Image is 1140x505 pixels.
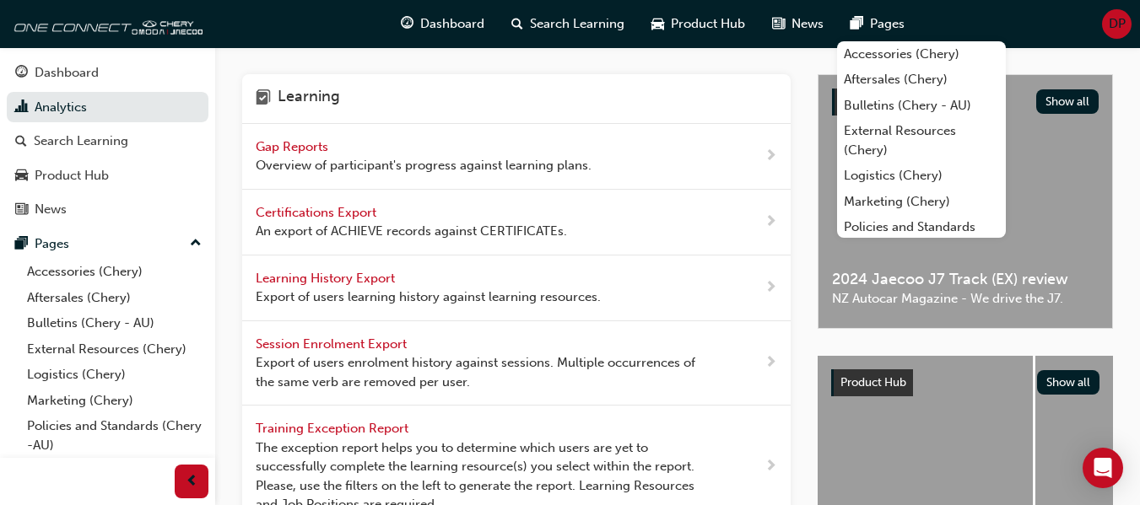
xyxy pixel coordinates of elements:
a: Marketing (Chery) [20,388,208,414]
span: pages-icon [851,13,863,35]
span: learning-icon [256,88,271,110]
span: Export of users enrolment history against sessions. Multiple occurrences of the same verb are rem... [256,353,710,391]
span: car-icon [651,13,664,35]
button: DP [1102,9,1132,39]
a: pages-iconPages [837,7,918,41]
a: Latest NewsShow all2024 Jaecoo J7 Track (EX) reviewNZ Autocar Magazine - We drive the J7. [818,74,1113,329]
span: Gap Reports [256,139,332,154]
a: Accessories (Chery) [837,41,1006,67]
span: guage-icon [401,13,413,35]
a: Policies and Standards (Chery -AU) [20,413,208,458]
span: 2024 Jaecoo J7 Track (EX) review [832,270,1099,289]
a: External Resources (Chery) [20,336,208,363]
span: Training Exception Report [256,421,412,436]
span: Overview of participant's progress against learning plans. [256,156,592,175]
a: Latest NewsShow all [832,89,1099,116]
button: DashboardAnalyticsSearch LearningProduct HubNews [7,54,208,228]
span: Export of users learning history against learning resources. [256,287,601,307]
span: search-icon [15,134,27,149]
a: Aftersales (Chery) [20,285,208,311]
div: News [35,200,67,219]
span: Certifications Export [256,205,380,220]
span: next-icon [765,146,777,167]
span: news-icon [15,202,28,218]
a: search-iconSearch Learning [498,7,638,41]
span: up-icon [190,233,202,255]
span: NZ Autocar Magazine - We drive the J7. [832,289,1099,309]
img: oneconnect [8,7,203,40]
button: Pages [7,228,208,260]
span: next-icon [765,352,777,373]
a: Dashboard [7,57,208,89]
span: Learning History Export [256,271,398,286]
a: Policies and Standards (Chery -AU) [837,214,1006,259]
a: car-iconProduct Hub [638,7,759,41]
a: Aftersales (Chery) [837,67,1006,93]
span: Search Learning [530,14,624,34]
span: Product Hub [671,14,745,34]
span: search-icon [511,13,523,35]
a: Gap Reports Overview of participant's progress against learning plans.next-icon [242,124,791,190]
a: Product Hub [7,160,208,191]
span: pages-icon [15,237,28,252]
span: news-icon [772,13,785,35]
a: Bulletins (Chery - AU) [20,310,208,336]
span: News [792,14,824,34]
button: Show all [1037,370,1100,395]
h4: Learning [278,88,340,110]
a: Certifications Export An export of ACHIEVE records against CERTIFICATEs.next-icon [242,190,791,255]
a: Session Enrolment Export Export of users enrolment history against sessions. Multiple occurrences... [242,321,791,406]
a: Marketing (Chery) [837,189,1006,215]
a: Logistics (Chery) [20,362,208,388]
span: Product Hub [840,375,906,389]
span: Pages [870,14,905,34]
span: car-icon [15,169,28,184]
span: An export of ACHIEVE records against CERTIFICATEs. [256,222,567,241]
a: News [7,194,208,225]
a: news-iconNews [759,7,837,41]
span: DP [1109,14,1126,34]
div: Search Learning [34,132,128,151]
div: Product Hub [35,166,109,185]
span: next-icon [765,456,777,477]
div: Open Intercom Messenger [1083,448,1123,488]
span: chart-icon [15,100,28,116]
span: next-icon [765,212,777,233]
div: Pages [35,234,69,254]
button: Show all [1036,89,1099,114]
span: prev-icon [186,471,198,492]
a: External Resources (Chery) [837,118,1006,163]
a: Logistics (Chery) [837,163,1006,189]
a: Product HubShow all [831,369,1099,396]
div: Dashboard [35,63,99,83]
a: Accessories (Chery) [20,259,208,285]
a: guage-iconDashboard [387,7,498,41]
span: next-icon [765,277,777,298]
a: Learning History Export Export of users learning history against learning resources.next-icon [242,255,791,321]
a: Analytics [7,92,208,123]
span: Session Enrolment Export [256,336,410,352]
a: Search Learning [7,126,208,157]
span: guage-icon [15,66,28,81]
span: Dashboard [420,14,484,34]
a: Bulletins (Chery - AU) [837,93,1006,119]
